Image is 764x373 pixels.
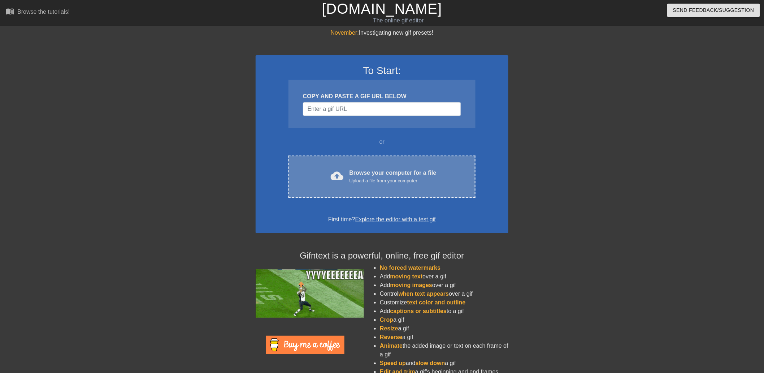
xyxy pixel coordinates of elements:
[380,272,508,281] li: Add over a gif
[380,334,402,340] span: Reverse
[380,343,403,349] span: Animate
[256,29,508,37] div: Investigating new gif presets!
[390,308,447,314] span: captions or subtitles
[380,342,508,359] li: the added image or text on each frame of a gif
[256,251,508,261] h4: Gifntext is a powerful, online, free gif editor
[380,307,508,316] li: Add to a gif
[265,215,499,224] div: First time?
[380,359,508,368] li: and a gif
[350,177,437,185] div: Upload a file from your computer
[350,169,437,185] div: Browse your computer for a file
[390,282,432,288] span: moving images
[303,92,461,101] div: COPY AND PASTE A GIF URL BELOW
[380,316,508,324] li: a gif
[380,298,508,307] li: Customize
[416,360,445,366] span: slow down
[380,324,508,333] li: a gif
[6,7,14,16] span: menu_book
[266,336,344,354] img: Buy Me A Coffee
[407,299,466,305] span: text color and outline
[331,169,344,182] span: cloud_upload
[380,281,508,290] li: Add over a gif
[265,65,499,77] h3: To Start:
[380,290,508,298] li: Control over a gif
[258,16,538,25] div: The online gif editor
[667,4,760,17] button: Send Feedback/Suggestion
[256,269,364,318] img: football_small.gif
[274,138,490,146] div: or
[380,317,393,323] span: Crop
[331,30,359,36] span: November:
[322,1,442,17] a: [DOMAIN_NAME]
[380,333,508,342] li: a gif
[303,102,461,116] input: Username
[380,360,406,366] span: Speed up
[390,273,423,279] span: moving text
[355,216,436,222] a: Explore the editor with a test gif
[399,291,449,297] span: when text appears
[17,9,70,15] div: Browse the tutorials!
[6,7,70,18] a: Browse the tutorials!
[380,325,398,331] span: Resize
[380,265,440,271] span: No forced watermarks
[673,6,754,15] span: Send Feedback/Suggestion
